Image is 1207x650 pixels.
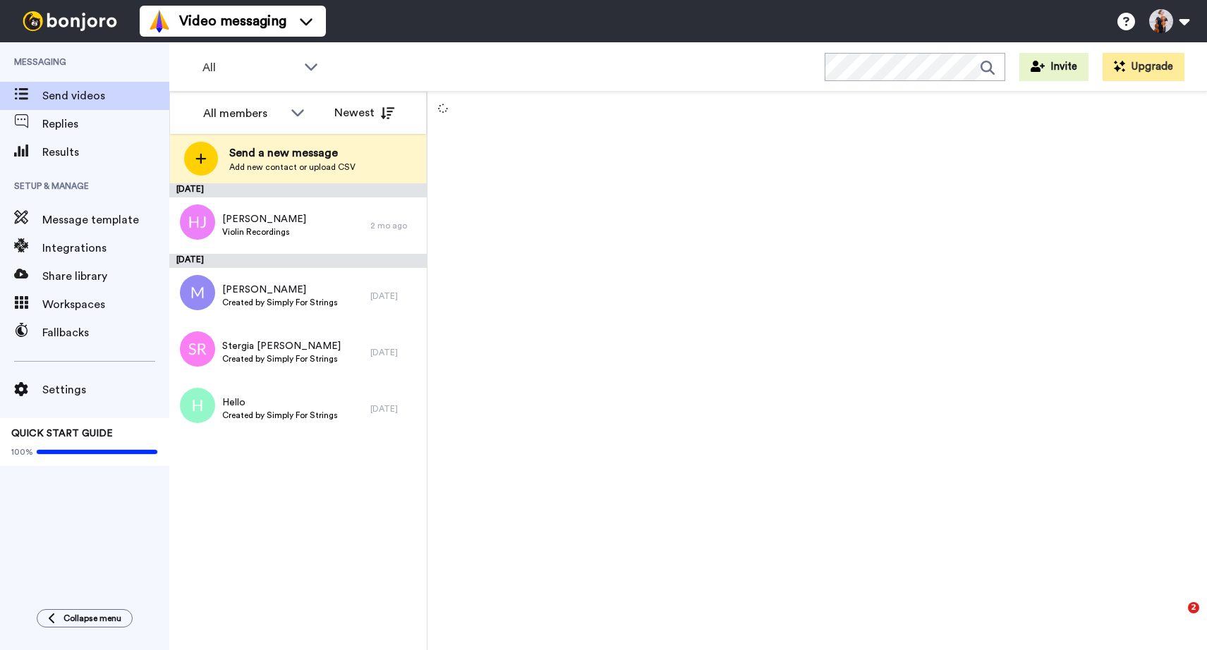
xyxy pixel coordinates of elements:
[37,609,133,627] button: Collapse menu
[11,429,113,439] span: QUICK START GUIDE
[63,613,121,624] span: Collapse menu
[370,290,420,302] div: [DATE]
[222,395,338,410] span: Hello
[42,268,169,285] span: Share library
[42,381,169,398] span: Settings
[42,211,169,228] span: Message template
[169,254,427,268] div: [DATE]
[203,105,284,122] div: All members
[222,353,341,364] span: Created by Simply For Strings
[42,240,169,257] span: Integrations
[179,11,286,31] span: Video messaging
[42,116,169,133] span: Replies
[180,331,215,367] img: sr.png
[180,275,215,310] img: m.png
[1103,53,1184,81] button: Upgrade
[222,226,306,238] span: Violin Recordings
[180,204,215,240] img: hj.png
[180,388,215,423] img: h.png
[222,410,338,421] span: Created by Simply For Strings
[324,99,405,127] button: Newest
[42,296,169,313] span: Workspaces
[222,212,306,226] span: [PERSON_NAME]
[148,10,171,32] img: vm-color.svg
[202,59,297,76] span: All
[370,347,420,358] div: [DATE]
[169,183,427,197] div: [DATE]
[1019,53,1088,81] button: Invite
[11,446,33,458] span: 100%
[1159,602,1193,636] iframe: Intercom live chat
[229,145,356,161] span: Send a new message
[222,339,341,353] span: Stergia [PERSON_NAME]
[42,144,169,161] span: Results
[229,161,356,173] span: Add new contact or upload CSV
[222,297,338,308] span: Created by Simply For Strings
[42,87,169,104] span: Send videos
[370,403,420,415] div: [DATE]
[222,283,338,297] span: [PERSON_NAME]
[17,11,123,31] img: bj-logo-header-white.svg
[1188,602,1199,613] span: 2
[370,220,420,231] div: 2 mo ago
[42,324,169,341] span: Fallbacks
